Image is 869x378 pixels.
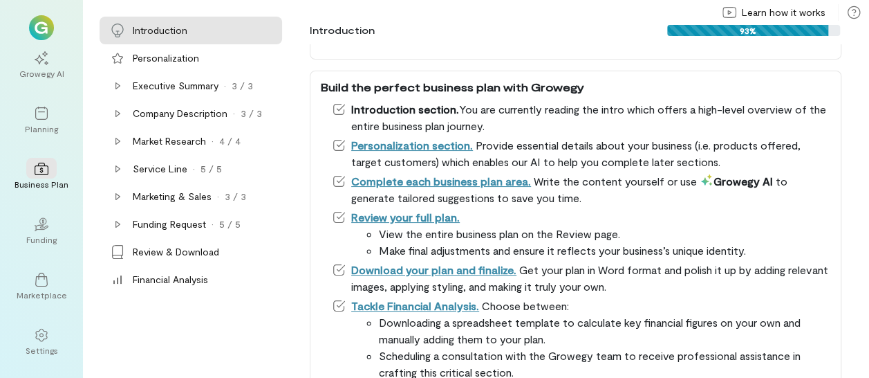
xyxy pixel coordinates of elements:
div: 4 / 4 [219,134,241,148]
div: Introduction [310,24,375,37]
li: View the entire business plan on the Review page. [379,226,830,242]
a: Download your plan and finalize. [351,263,516,276]
a: Funding [17,206,66,256]
li: You are currently reading the intro which offers a high-level overview of the entire business pla... [332,101,830,134]
li: Make final adjustments and ensure it reflects your business’s unique identity. [379,242,830,259]
div: Business Plan [15,179,68,190]
a: Complete each business plan area. [351,174,531,188]
a: Tackle Financial Analysis. [351,299,479,312]
div: 3 / 3 [241,107,262,120]
div: Company Description [133,107,227,120]
div: · [233,107,235,120]
div: Funding Request [133,217,206,231]
div: 3 / 3 [225,190,246,204]
span: Growegy AI [700,174,773,188]
div: · [212,134,214,148]
li: Provide essential details about your business (i.e. products offered, target customers) which ena... [332,137,830,170]
div: Market Research [133,134,206,148]
span: Learn how it works [742,6,825,19]
div: Personalization [133,51,199,65]
a: Growegy AI [17,40,66,90]
div: 5 / 5 [200,162,222,176]
a: Planning [17,96,66,145]
span: Introduction section. [351,102,459,116]
div: Marketing & Sales [133,190,212,204]
div: Service Line [133,162,187,176]
div: Marketplace [17,289,67,300]
div: Introduction [133,24,187,37]
div: Growegy AI [19,68,64,79]
div: Review & Download [133,245,219,259]
a: Marketplace [17,262,66,312]
div: · [217,190,219,204]
div: Financial Analysis [133,273,208,287]
div: · [212,217,214,231]
li: Write the content yourself or use to generate tailored suggestions to save you time. [332,173,830,206]
div: · [193,162,195,176]
a: Business Plan [17,151,66,201]
div: Executive Summary [133,79,218,93]
a: Review your full plan. [351,210,460,224]
div: 5 / 5 [219,217,241,231]
a: Settings [17,317,66,367]
li: Get your plan in Word format and polish it up by adding relevant images, applying styling, and ma... [332,262,830,295]
div: Build the perfect business plan with Growegy [321,79,830,96]
div: Funding [26,234,57,245]
div: Planning [25,123,58,134]
div: 3 / 3 [232,79,253,93]
a: Personalization section. [351,138,473,152]
li: Downloading a spreadsheet template to calculate key financial figures on your own and manually ad... [379,314,830,348]
div: Settings [26,345,58,356]
div: · [224,79,226,93]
